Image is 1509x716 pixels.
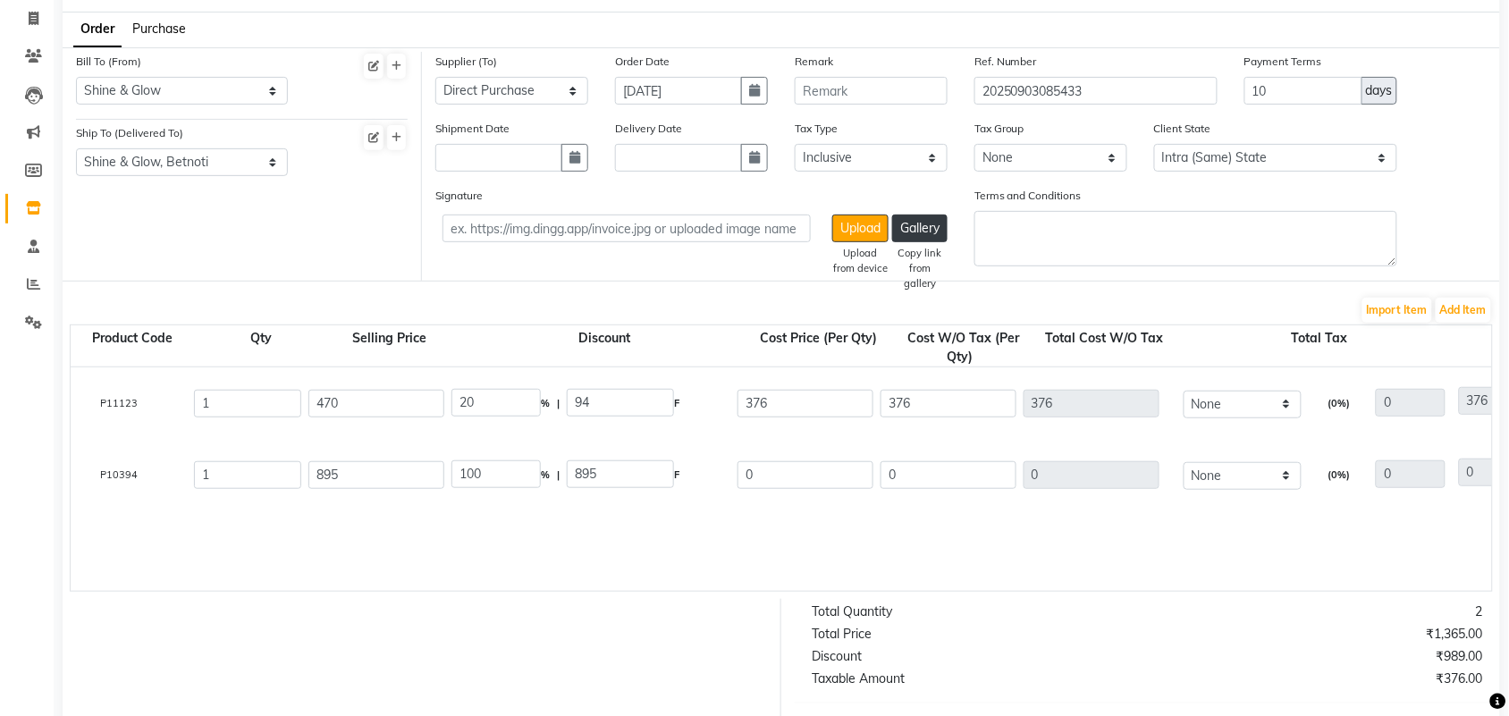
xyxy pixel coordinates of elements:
input: Remark [795,77,948,105]
div: Upload from device [832,246,889,276]
div: (0%) [1315,389,1363,418]
div: 2 [1148,602,1497,621]
span: Selling Price [350,326,431,350]
label: Bill To (From) [76,54,141,70]
button: Import Item [1362,298,1432,323]
span: days [1366,81,1393,100]
div: Discount [798,647,1148,666]
button: Add Item [1436,298,1491,323]
span: | [557,460,560,490]
span: F [674,389,679,418]
div: Discount [461,329,747,366]
div: Total Quantity [798,602,1148,621]
span: Cost W/O Tax (Per Qty) [905,326,1020,368]
div: Product Code [61,329,204,366]
label: Supplier (To) [435,54,497,70]
div: Total Tax [1176,329,1463,366]
div: ₹1,365.00 [1148,625,1497,644]
div: P11123 [47,385,190,422]
div: P10394 [47,457,190,493]
label: Delivery Date [615,121,682,137]
input: Reference Number [974,77,1218,105]
label: Ship To (Delivered To) [76,125,183,141]
span: Cost Price (Per Qty) [757,326,881,350]
div: Total Cost W/O Tax [1033,329,1176,366]
label: Order Date [615,54,670,70]
label: Ref. Number [974,54,1037,70]
div: Qty [204,329,318,366]
div: Total Price [798,625,1148,644]
span: Order [80,21,114,37]
span: % [541,460,550,490]
span: % [541,389,550,418]
label: Terms and Conditions [974,188,1082,204]
div: Copy link from gallery [892,246,948,291]
label: Remark [795,54,833,70]
label: Tax Group [974,121,1024,137]
label: Payment Terms [1244,54,1322,70]
label: Shipment Date [435,121,510,137]
input: ex. https://img.dingg.app/invoice.jpg or uploaded image name [443,215,811,242]
span: Purchase [132,21,186,37]
div: (0%) [1315,460,1363,490]
div: ₹989.00 [1148,647,1497,666]
label: Signature [435,188,483,204]
label: Tax Type [795,121,838,137]
span: | [557,389,560,418]
button: Upload [832,215,889,242]
div: ₹376.00 [1148,670,1497,688]
button: Gallery [892,215,948,242]
label: Client State [1154,121,1211,137]
span: F [674,460,679,490]
div: Taxable Amount [798,670,1148,688]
